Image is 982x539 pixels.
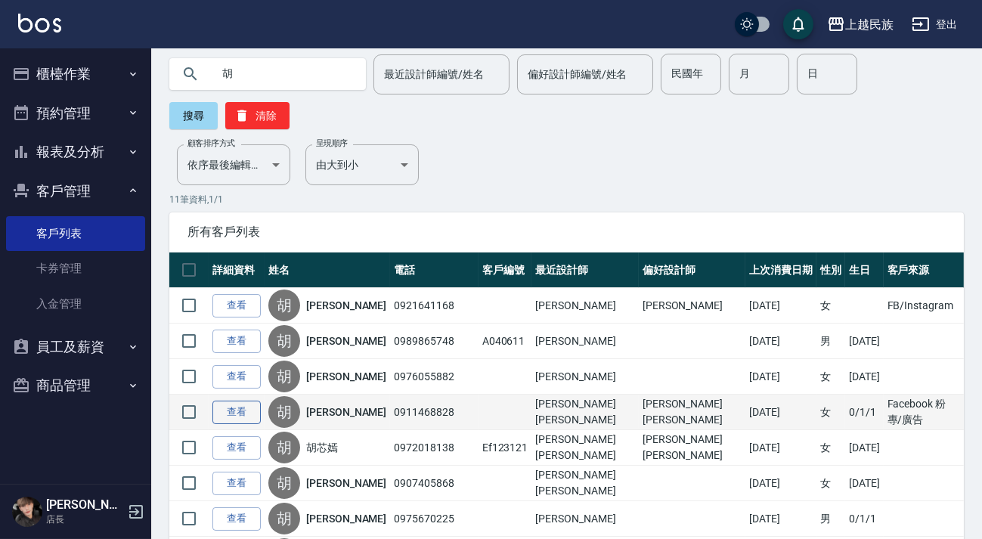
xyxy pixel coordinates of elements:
[845,324,884,359] td: [DATE]
[306,440,338,455] a: 胡芯嫣
[212,365,261,389] a: 查看
[212,472,261,495] a: 查看
[816,252,845,288] th: 性別
[845,252,884,288] th: 生日
[306,404,386,420] a: [PERSON_NAME]
[479,430,532,466] td: Ef123121
[169,193,964,206] p: 11 筆資料, 1 / 1
[46,513,123,526] p: 店長
[390,324,478,359] td: 0989865748
[816,501,845,537] td: 男
[6,54,145,94] button: 櫃檯作業
[187,225,946,240] span: 所有客戶列表
[12,497,42,527] img: Person
[187,138,235,149] label: 顧客排序方式
[821,9,900,40] button: 上越民族
[531,359,638,395] td: [PERSON_NAME]
[169,102,218,129] button: 搜尋
[845,430,884,466] td: [DATE]
[268,467,300,499] div: 胡
[6,94,145,133] button: 預約管理
[268,396,300,428] div: 胡
[745,501,816,537] td: [DATE]
[479,252,532,288] th: 客戶編號
[177,144,290,185] div: 依序最後編輯時間
[212,401,261,424] a: 查看
[6,132,145,172] button: 報表及分析
[306,298,386,313] a: [PERSON_NAME]
[639,395,745,430] td: [PERSON_NAME][PERSON_NAME]
[816,430,845,466] td: 女
[639,252,745,288] th: 偏好設計師
[6,287,145,321] a: 入金管理
[268,503,300,534] div: 胡
[306,369,386,384] a: [PERSON_NAME]
[6,327,145,367] button: 員工及薪資
[46,497,123,513] h5: [PERSON_NAME]
[212,330,261,353] a: 查看
[268,290,300,321] div: 胡
[745,288,816,324] td: [DATE]
[783,9,813,39] button: save
[6,172,145,211] button: 客戶管理
[390,359,478,395] td: 0976055882
[816,395,845,430] td: 女
[845,15,894,34] div: 上越民族
[212,436,261,460] a: 查看
[745,359,816,395] td: [DATE]
[816,324,845,359] td: 男
[745,466,816,501] td: [DATE]
[531,501,638,537] td: [PERSON_NAME]
[316,138,348,149] label: 呈現順序
[305,144,419,185] div: 由大到小
[6,216,145,251] a: 客戶列表
[745,324,816,359] td: [DATE]
[212,54,354,94] input: 搜尋關鍵字
[212,507,261,531] a: 查看
[390,288,478,324] td: 0921641168
[212,294,261,318] a: 查看
[531,395,638,430] td: [PERSON_NAME][PERSON_NAME]
[306,511,386,526] a: [PERSON_NAME]
[390,430,478,466] td: 0972018138
[884,288,964,324] td: FB/Instagram
[531,324,638,359] td: [PERSON_NAME]
[816,288,845,324] td: 女
[18,14,61,33] img: Logo
[884,252,964,288] th: 客戶來源
[906,11,964,39] button: 登出
[306,475,386,491] a: [PERSON_NAME]
[531,430,638,466] td: [PERSON_NAME][PERSON_NAME]
[6,251,145,286] a: 卡券管理
[745,430,816,466] td: [DATE]
[531,466,638,501] td: [PERSON_NAME][PERSON_NAME]
[531,252,638,288] th: 最近設計師
[390,501,478,537] td: 0975670225
[6,366,145,405] button: 商品管理
[845,501,884,537] td: 0/1/1
[390,395,478,430] td: 0911468828
[845,359,884,395] td: [DATE]
[845,395,884,430] td: 0/1/1
[845,466,884,501] td: [DATE]
[816,359,845,395] td: 女
[306,333,386,348] a: [PERSON_NAME]
[209,252,265,288] th: 詳細資料
[531,288,638,324] td: [PERSON_NAME]
[268,361,300,392] div: 胡
[816,466,845,501] td: 女
[265,252,390,288] th: 姓名
[268,325,300,357] div: 胡
[745,395,816,430] td: [DATE]
[639,430,745,466] td: [PERSON_NAME][PERSON_NAME]
[745,252,816,288] th: 上次消費日期
[390,252,478,288] th: 電話
[639,288,745,324] td: [PERSON_NAME]
[479,324,532,359] td: A040611
[390,466,478,501] td: 0907405868
[884,395,964,430] td: Facebook 粉專/廣告
[268,432,300,463] div: 胡
[225,102,290,129] button: 清除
